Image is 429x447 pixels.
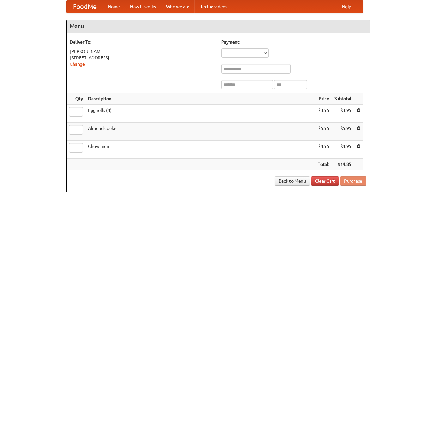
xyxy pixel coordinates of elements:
[221,39,366,45] h5: Payment:
[67,0,103,13] a: FoodMe
[67,93,86,105] th: Qty
[67,20,370,33] h4: Menu
[86,123,315,141] td: Almond cookie
[332,123,354,141] td: $5.95
[332,93,354,105] th: Subtotal
[194,0,232,13] a: Recipe videos
[315,93,332,105] th: Price
[103,0,125,13] a: Home
[125,0,161,13] a: How it works
[86,105,315,123] td: Egg rolls (4)
[70,62,85,67] a: Change
[70,39,215,45] h5: Deliver To:
[315,159,332,170] th: Total:
[332,141,354,159] td: $4.95
[332,105,354,123] td: $3.95
[86,93,315,105] th: Description
[311,176,339,186] a: Clear Cart
[315,123,332,141] td: $5.95
[332,159,354,170] th: $14.85
[337,0,356,13] a: Help
[86,141,315,159] td: Chow mein
[70,48,215,55] div: [PERSON_NAME]
[315,141,332,159] td: $4.95
[275,176,310,186] a: Back to Menu
[161,0,194,13] a: Who we are
[340,176,366,186] button: Purchase
[315,105,332,123] td: $3.95
[70,55,215,61] div: [STREET_ADDRESS]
